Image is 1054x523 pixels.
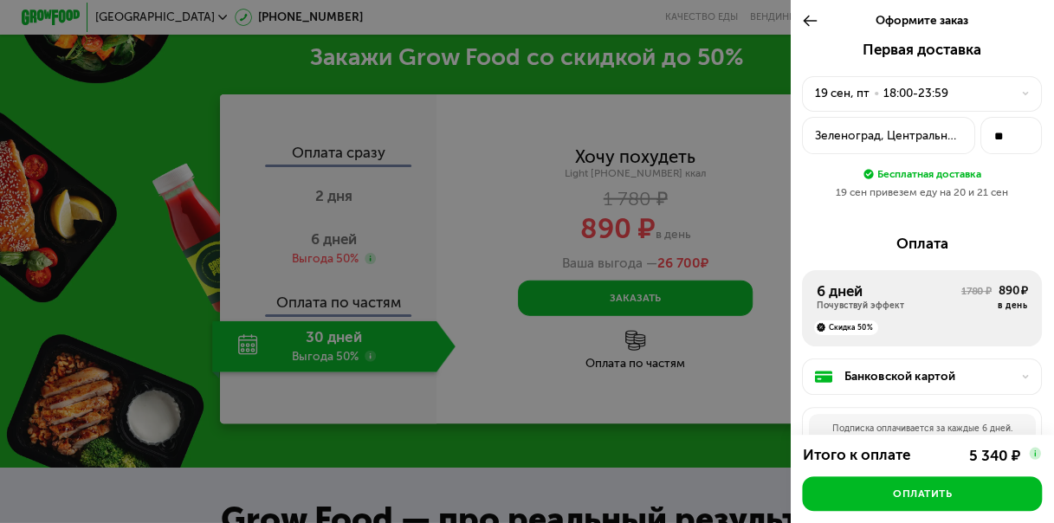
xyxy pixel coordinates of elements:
div: • [874,85,879,102]
div: Банковской картой [844,368,1012,385]
div: Скидка 50% [814,320,879,335]
div: Зеленоград, Центральный, 455 [815,127,962,145]
div: 6 дней [817,282,961,300]
div: Бесплатная доставка [877,166,981,183]
div: Почувствуй эффект [817,300,961,312]
div: Оплата [802,235,1042,252]
div: 890 ₽ [998,282,1028,300]
span: Оформите заказ [876,13,968,28]
div: 1780 ₽ [961,284,992,312]
div: Итого к оплате [802,446,934,464]
div: 19 сен привезем еду на 20 и 21 сен [802,185,1042,200]
div: Первая доставка [802,41,1042,58]
div: 5 340 ₽ [969,447,1020,464]
button: Зеленоград, Центральный, 455 [802,117,974,154]
div: Оплатить [893,487,952,501]
div: Подписка оплачивается за каждые 6 дней. Вы получите смс за день до автосписания. [809,414,1036,455]
button: Оплатить [802,476,1042,512]
div: 18:00-23:59 [883,85,948,102]
div: 19 сен, пт [815,85,870,102]
div: в день [998,300,1028,312]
